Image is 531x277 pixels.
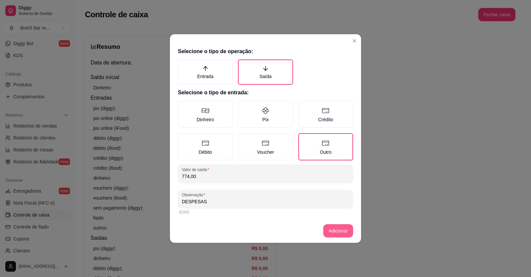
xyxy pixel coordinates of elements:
label: Saída [238,59,293,85]
h2: Selecione o tipo de operação: [178,47,353,55]
label: Pix [238,101,293,128]
label: Crédito [298,101,353,128]
div: 8/300 [179,210,352,215]
span: arrow-up [202,65,208,71]
label: Valor de saída [182,167,211,172]
span: arrow-down [263,65,268,71]
input: Observação [182,198,349,205]
label: Voucher [238,133,293,160]
h2: Selecione o tipo de entrada: [178,89,353,97]
input: Valor de saída [182,173,349,180]
label: Dinheiro [178,101,233,128]
button: Close [349,36,360,46]
label: Entrada [178,59,233,85]
button: Adicionar [323,224,353,237]
label: Observação [182,192,207,198]
label: Outro [298,133,353,160]
label: Débito [178,133,233,160]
